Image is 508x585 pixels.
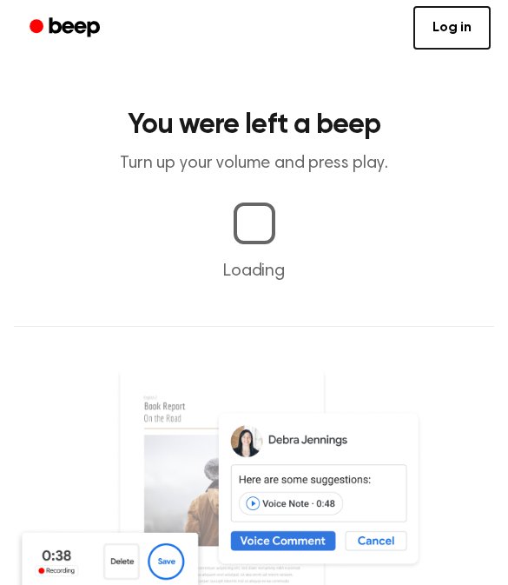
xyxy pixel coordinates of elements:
a: Beep [17,11,115,45]
p: Loading [14,258,494,284]
p: Turn up your volume and press play. [14,153,494,175]
a: Log in [413,6,491,50]
h1: You were left a beep [14,111,494,139]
